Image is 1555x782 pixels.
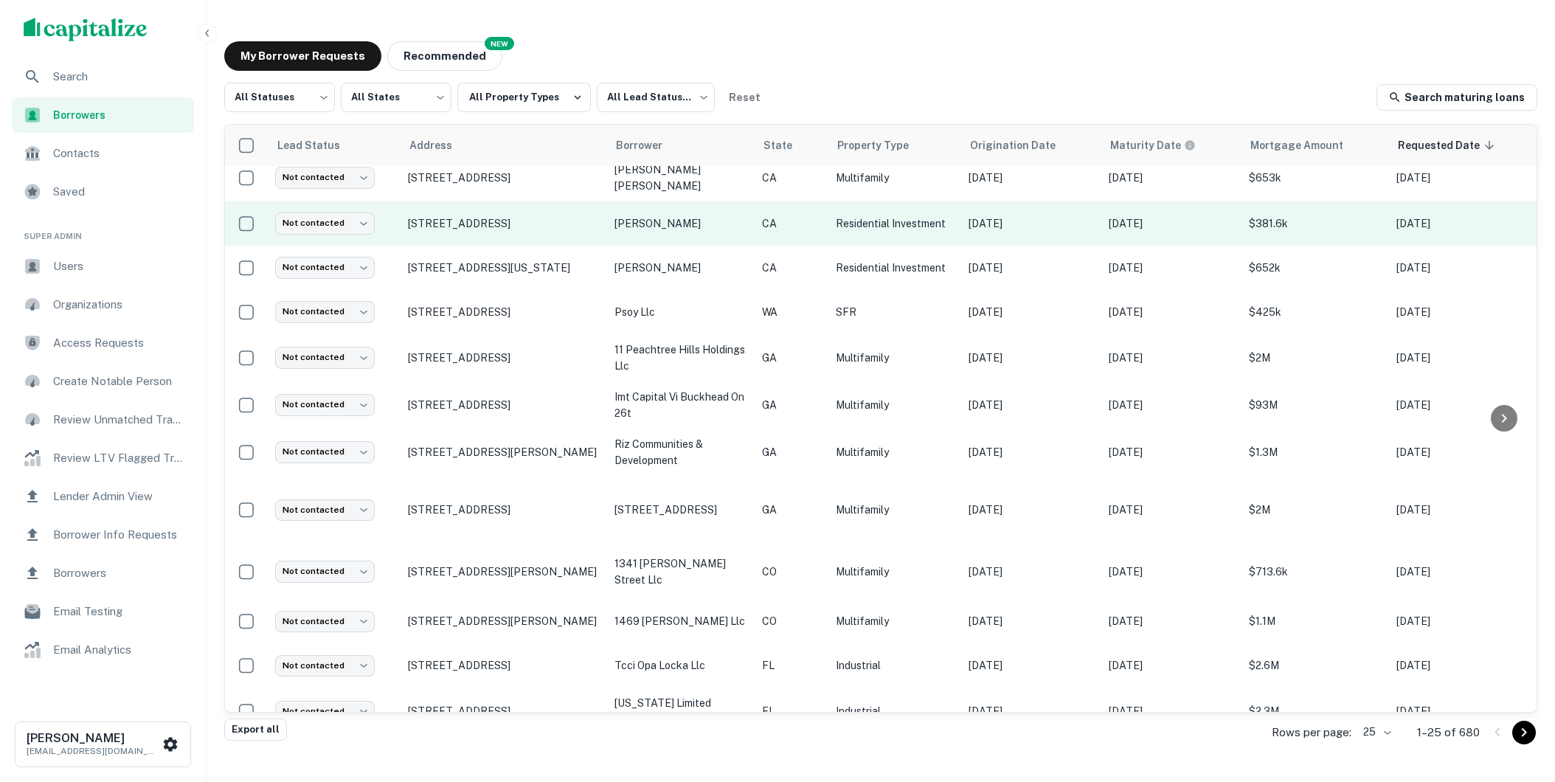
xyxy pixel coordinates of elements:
a: Users [12,249,194,284]
span: Users [53,257,185,275]
span: Organizations [53,296,185,314]
div: Review LTV Flagged Transactions [12,440,194,476]
a: Saved [12,174,194,210]
p: GA [762,444,821,460]
a: Borrower Info Requests [12,517,194,553]
p: [DATE] [1109,397,1234,413]
div: Not contacted [275,441,375,463]
p: [DATE] [1109,304,1234,320]
p: WA [762,304,821,320]
span: Maturity dates displayed may be estimated. Please contact the lender for the most accurate maturi... [1110,137,1215,153]
a: Borrowers [12,97,194,133]
p: [DATE] [969,657,1094,674]
p: [DATE] [969,703,1094,719]
h6: [PERSON_NAME] [27,733,159,744]
p: Multifamily [836,444,954,460]
a: Lender Admin View [12,479,194,514]
p: 1–25 of 680 [1417,724,1480,741]
p: [DATE] [1109,657,1234,674]
th: Mortgage Amount [1241,125,1389,166]
p: GA [762,397,821,413]
p: [DATE] [1396,170,1522,186]
div: All Statuses [224,78,335,117]
p: [DATE] [1109,444,1234,460]
div: Maturity dates displayed may be estimated. Please contact the lender for the most accurate maturi... [1110,137,1196,153]
span: Access Requests [53,334,185,352]
p: GA [762,350,821,366]
p: [PERSON_NAME] [PERSON_NAME] [614,162,747,194]
p: [DATE] [1109,564,1234,580]
p: [DATE] [1396,397,1522,413]
a: Email Testing [12,594,194,629]
p: [STREET_ADDRESS] [408,705,600,718]
th: Borrower [607,125,755,166]
a: Email Analytics [12,632,194,668]
p: SFR [836,304,954,320]
button: All Property Types [457,83,591,112]
p: 11 peachtree hills holdings llc [614,342,747,374]
p: $93M [1249,397,1382,413]
a: Search [12,59,194,94]
p: [DATE] [969,444,1094,460]
p: [DATE] [1396,350,1522,366]
span: Create Notable Person [53,373,185,390]
p: [STREET_ADDRESS][PERSON_NAME] [408,615,600,628]
th: Address [401,125,607,166]
th: Origination Date [961,125,1101,166]
a: Contacts [12,136,194,171]
p: $381.6k [1249,215,1382,232]
div: Not contacted [275,394,375,415]
p: [DATE] [1396,502,1522,518]
th: Property Type [828,125,961,166]
a: Organizations [12,287,194,322]
button: My Borrower Requests [224,41,381,71]
div: Not contacted [275,212,375,234]
p: riz communities & development [614,436,747,468]
span: Lead Status [277,136,359,154]
button: Reset [721,83,768,112]
p: [STREET_ADDRESS] [408,398,600,412]
p: [STREET_ADDRESS] [408,217,600,230]
p: Multifamily [836,397,954,413]
a: Create Notable Person [12,364,194,399]
p: [DATE] [969,170,1094,186]
p: Residential Investment [836,215,954,232]
th: Requested Date [1389,125,1529,166]
p: 1341 [PERSON_NAME] street llc [614,556,747,588]
div: Not contacted [275,347,375,368]
div: Chat Widget [1481,664,1555,735]
p: [DATE] [1396,260,1522,276]
p: [STREET_ADDRESS][PERSON_NAME] [408,565,600,578]
a: Borrowers [12,556,194,591]
span: Borrowers [53,564,185,582]
span: Email Analytics [53,641,185,659]
span: Contacts [53,145,185,162]
div: NEW [485,37,514,50]
p: [DATE] [1396,703,1522,719]
p: $2.3M [1249,703,1382,719]
p: Industrial [836,703,954,719]
div: Not contacted [275,655,375,677]
p: [DATE] [969,564,1094,580]
div: Access Requests [12,325,194,361]
a: Search maturing loans [1376,84,1537,111]
p: CA [762,170,821,186]
p: [DATE] [1396,304,1522,320]
p: [STREET_ADDRESS] [408,351,600,364]
p: [DATE] [969,350,1094,366]
span: Borrower [616,136,682,154]
div: Review Unmatched Transactions [12,402,194,437]
p: [DATE] [969,260,1094,276]
p: Multifamily [836,564,954,580]
p: CA [762,260,821,276]
button: Recommended [387,41,502,71]
th: Lead Status [268,125,401,166]
span: Email Testing [53,603,185,620]
p: [STREET_ADDRESS] [408,171,600,184]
